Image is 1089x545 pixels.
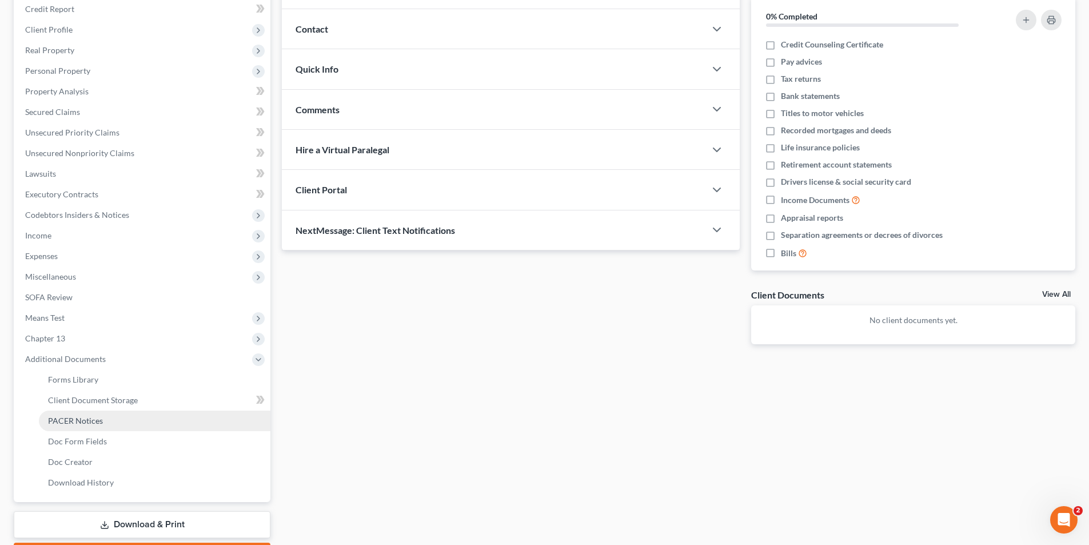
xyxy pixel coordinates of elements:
[766,11,817,21] strong: 0% Completed
[781,90,840,102] span: Bank statements
[14,511,270,538] a: Download & Print
[48,436,107,446] span: Doc Form Fields
[25,292,73,302] span: SOFA Review
[296,144,389,155] span: Hire a Virtual Paralegal
[781,125,891,136] span: Recorded mortgages and deeds
[25,354,106,364] span: Additional Documents
[296,23,328,34] span: Contact
[39,411,270,431] a: PACER Notices
[16,164,270,184] a: Lawsuits
[16,184,270,205] a: Executory Contracts
[296,63,338,74] span: Quick Info
[25,313,65,323] span: Means Test
[781,108,864,119] span: Titles to motor vehicles
[25,86,89,96] span: Property Analysis
[1050,506,1078,534] iframe: Intercom live chat
[25,148,134,158] span: Unsecured Nonpriority Claims
[39,452,270,472] a: Doc Creator
[781,142,860,153] span: Life insurance policies
[16,287,270,308] a: SOFA Review
[39,472,270,493] a: Download History
[781,56,822,67] span: Pay advices
[781,194,849,206] span: Income Documents
[781,248,796,259] span: Bills
[48,375,98,384] span: Forms Library
[25,333,65,343] span: Chapter 13
[25,128,119,137] span: Unsecured Priority Claims
[25,66,90,75] span: Personal Property
[39,369,270,390] a: Forms Library
[48,416,103,425] span: PACER Notices
[1042,291,1071,299] a: View All
[296,184,347,195] span: Client Portal
[25,251,58,261] span: Expenses
[760,315,1066,326] p: No client documents yet.
[25,45,74,55] span: Real Property
[25,169,56,178] span: Lawsuits
[16,143,270,164] a: Unsecured Nonpriority Claims
[781,212,843,224] span: Appraisal reports
[25,189,98,199] span: Executory Contracts
[751,289,824,301] div: Client Documents
[25,210,129,220] span: Codebtors Insiders & Notices
[25,230,51,240] span: Income
[39,431,270,452] a: Doc Form Fields
[781,176,911,188] span: Drivers license & social security card
[39,390,270,411] a: Client Document Storage
[25,25,73,34] span: Client Profile
[48,457,93,467] span: Doc Creator
[16,122,270,143] a: Unsecured Priority Claims
[781,39,883,50] span: Credit Counseling Certificate
[781,73,821,85] span: Tax returns
[781,159,892,170] span: Retirement account statements
[296,104,340,115] span: Comments
[25,4,74,14] span: Credit Report
[296,225,455,236] span: NextMessage: Client Text Notifications
[16,102,270,122] a: Secured Claims
[16,81,270,102] a: Property Analysis
[1074,506,1083,515] span: 2
[781,229,943,241] span: Separation agreements or decrees of divorces
[25,272,76,281] span: Miscellaneous
[48,395,138,405] span: Client Document Storage
[25,107,80,117] span: Secured Claims
[48,478,114,487] span: Download History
